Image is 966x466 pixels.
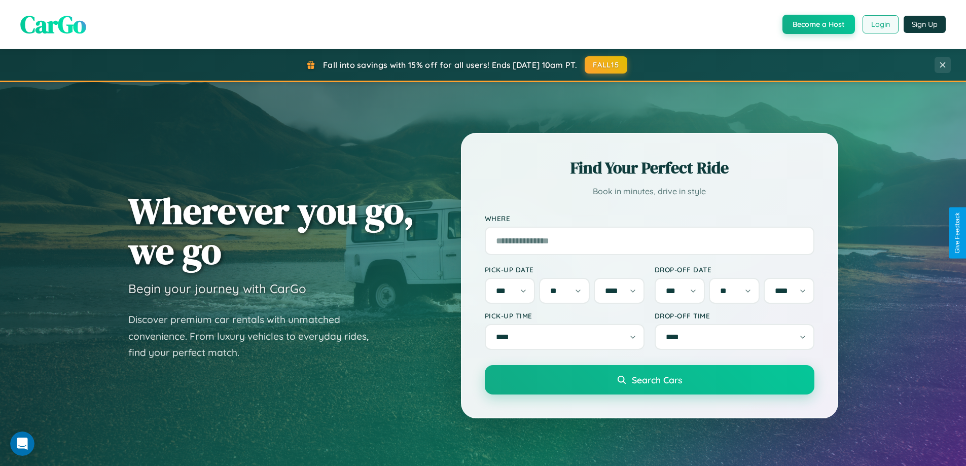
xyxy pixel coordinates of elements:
div: Give Feedback [954,212,961,254]
iframe: Intercom live chat [10,432,34,456]
p: Discover premium car rentals with unmatched convenience. From luxury vehicles to everyday rides, ... [128,311,382,361]
button: Sign Up [904,16,946,33]
button: Search Cars [485,365,814,395]
button: Login [863,15,899,33]
p: Book in minutes, drive in style [485,184,814,199]
label: Drop-off Time [655,311,814,320]
label: Drop-off Date [655,265,814,274]
span: Search Cars [632,374,682,385]
button: Become a Host [782,15,855,34]
span: Fall into savings with 15% off for all users! Ends [DATE] 10am PT. [323,60,577,70]
button: FALL15 [585,56,627,74]
h2: Find Your Perfect Ride [485,157,814,179]
span: CarGo [20,8,86,41]
label: Pick-up Time [485,311,645,320]
h3: Begin your journey with CarGo [128,281,306,296]
label: Pick-up Date [485,265,645,274]
label: Where [485,214,814,223]
h1: Wherever you go, we go [128,191,414,271]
